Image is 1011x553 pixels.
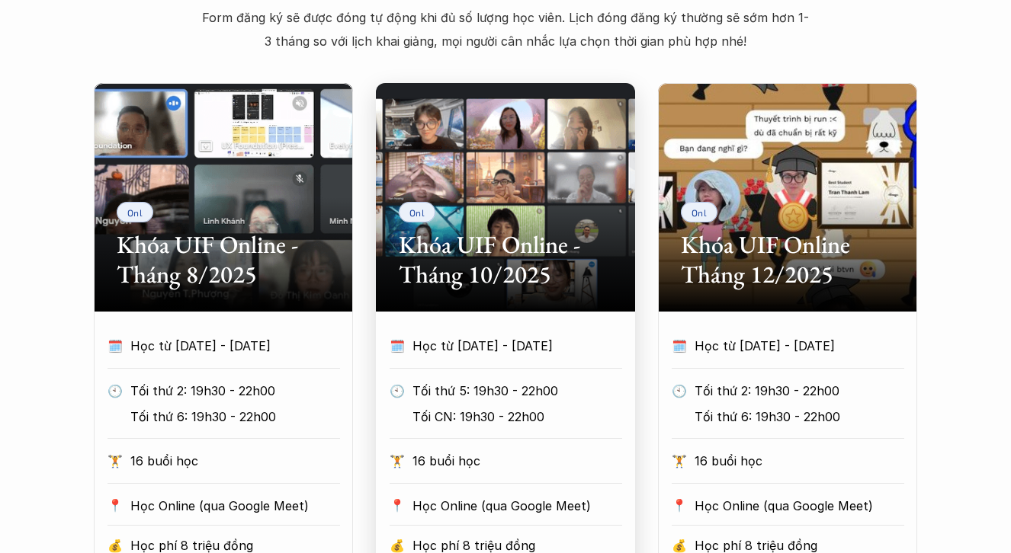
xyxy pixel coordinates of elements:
p: Học Online (qua Google Meet) [130,494,340,517]
p: Tối thứ 2: 19h30 - 22h00 [695,379,904,402]
p: 🕙 [390,379,405,402]
p: 📍 [672,498,687,513]
p: 🕙 [108,379,123,402]
p: 🗓️ [672,334,687,357]
p: Onl [409,207,425,218]
p: 🏋️ [672,449,687,472]
p: 🕙 [672,379,687,402]
p: 📍 [390,498,405,513]
p: Form đăng ký sẽ được đóng tự động khi đủ số lượng học viên. Lịch đóng đăng ký thường sẽ sớm hơn 1... [201,6,810,53]
p: 🗓️ [390,334,405,357]
p: Học từ [DATE] - [DATE] [130,334,312,357]
p: Học Online (qua Google Meet) [412,494,622,517]
p: 16 buổi học [695,449,904,472]
p: Học từ [DATE] - [DATE] [695,334,876,357]
p: Tối CN: 19h30 - 22h00 [412,405,622,428]
p: Tối thứ 5: 19h30 - 22h00 [412,379,622,402]
p: 🏋️ [390,449,405,472]
p: Tối thứ 6: 19h30 - 22h00 [130,405,340,428]
p: 16 buổi học [130,449,340,472]
h2: Khóa UIF Online Tháng 12/2025 [681,230,894,289]
p: Onl [692,207,708,218]
p: Học Online (qua Google Meet) [695,494,904,517]
p: 📍 [108,498,123,513]
p: 16 buổi học [412,449,622,472]
p: 🗓️ [108,334,123,357]
h2: Khóa UIF Online - Tháng 8/2025 [117,230,330,289]
p: 🏋️ [108,449,123,472]
p: Học từ [DATE] - [DATE] [412,334,594,357]
p: Tối thứ 2: 19h30 - 22h00 [130,379,340,402]
p: Onl [127,207,143,218]
h2: Khóa UIF Online - Tháng 10/2025 [399,230,612,289]
p: Tối thứ 6: 19h30 - 22h00 [695,405,904,428]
